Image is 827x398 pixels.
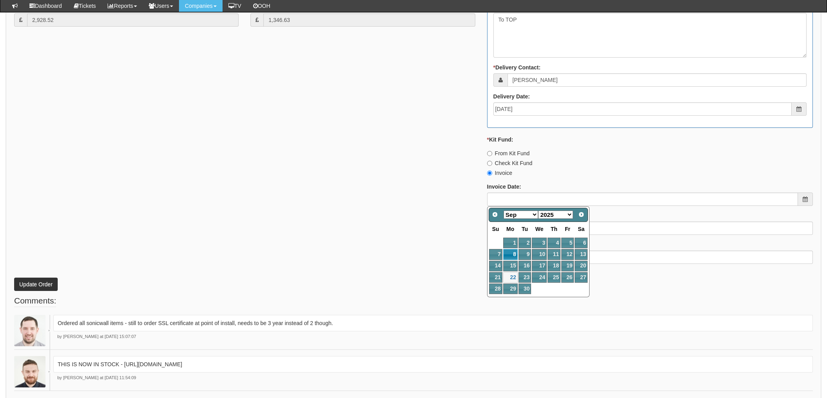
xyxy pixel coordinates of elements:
[487,151,492,156] input: From Kit Fund
[487,169,512,177] label: Invoice
[487,161,492,166] input: Check Kit Fund
[532,238,547,248] a: 3
[58,319,809,327] p: Ordered all sonicwall items - still to order SSL certificate at point of install, needs to be 3 y...
[565,226,570,232] span: Friday
[503,272,518,283] a: 22
[14,278,58,291] button: Update Order
[503,249,518,260] a: 8
[548,249,560,260] a: 11
[518,272,531,283] a: 23
[518,238,531,248] a: 2
[14,356,46,387] img: Brad Guiness
[487,159,533,167] label: Check Kit Fund
[535,226,544,232] span: Wednesday
[14,315,46,346] img: David Brodie
[532,261,547,271] a: 17
[487,136,513,144] label: Kit Fund:
[493,64,541,71] label: Delivery Contact:
[58,360,809,368] p: THIS IS NOW IN STOCK - [URL][DOMAIN_NAME]
[548,272,560,283] a: 25
[548,238,560,248] a: 4
[575,272,588,283] a: 27
[487,149,530,157] label: From Kit Fund
[561,272,574,283] a: 26
[548,261,560,271] a: 18
[503,238,518,248] a: 1
[489,249,502,260] a: 7
[492,226,499,232] span: Sunday
[575,261,588,271] a: 20
[506,226,514,232] span: Monday
[493,93,530,100] label: Delivery Date:
[487,183,521,191] label: Invoice Date:
[561,249,574,260] a: 12
[53,375,813,381] p: by [PERSON_NAME] at [DATE] 11:54:09
[492,211,498,218] span: Prev
[53,334,813,340] p: by [PERSON_NAME] at [DATE] 15:07:07
[489,272,502,283] a: 21
[532,249,547,260] a: 10
[490,209,501,220] a: Prev
[575,249,588,260] a: 13
[503,261,518,271] a: 15
[518,261,531,271] a: 16
[489,284,502,294] a: 28
[487,171,492,176] input: Invoice
[532,272,547,283] a: 24
[575,238,588,248] a: 6
[578,226,584,232] span: Saturday
[576,209,587,220] a: Next
[561,238,574,248] a: 5
[561,261,574,271] a: 19
[518,284,531,294] a: 30
[503,284,518,294] a: 29
[489,261,502,271] a: 14
[518,249,531,260] a: 9
[551,226,557,232] span: Thursday
[522,226,528,232] span: Tuesday
[14,295,56,307] legend: Comments:
[493,13,807,58] textarea: To TOP
[578,211,584,218] span: Next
